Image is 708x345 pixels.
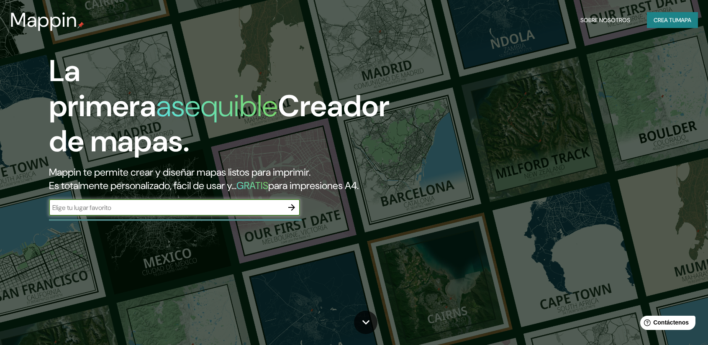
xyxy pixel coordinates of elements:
button: Crea tumapa [647,12,698,28]
input: Elige tu lugar favorito [49,203,283,212]
font: Es totalmente personalizado, fácil de usar y... [49,179,236,192]
font: mapa [676,16,691,24]
font: Mappin [10,7,77,33]
font: Sobre nosotros [580,16,630,24]
img: pin de mapeo [77,22,84,28]
font: Crea tu [654,16,676,24]
font: Mappin te permite crear y diseñar mapas listos para imprimir. [49,166,310,179]
font: La primera [49,51,156,125]
font: para impresiones A4. [268,179,359,192]
font: asequible [156,87,278,125]
font: GRATIS [236,179,268,192]
button: Sobre nosotros [577,12,634,28]
font: Creador de mapas. [49,87,390,161]
iframe: Lanzador de widgets de ayuda [634,312,699,336]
